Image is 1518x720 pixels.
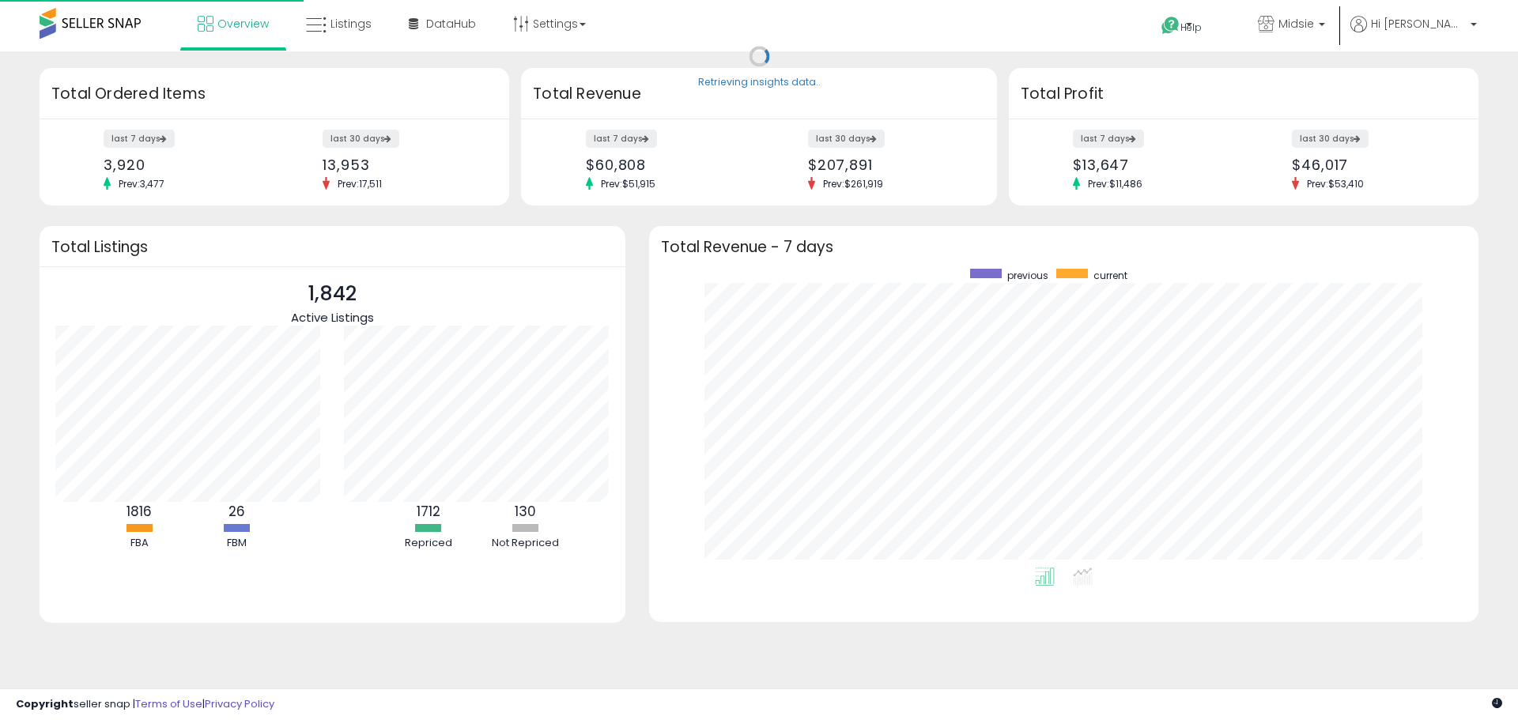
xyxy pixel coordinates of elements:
[228,502,245,521] b: 26
[1180,21,1202,34] span: Help
[1093,269,1127,282] span: current
[1080,177,1150,190] span: Prev: $11,486
[323,156,481,173] div: 13,953
[104,130,175,148] label: last 7 days
[586,130,657,148] label: last 7 days
[1292,130,1369,148] label: last 30 days
[330,177,390,190] span: Prev: 17,511
[1021,83,1467,105] h3: Total Profit
[217,16,269,32] span: Overview
[1073,156,1232,173] div: $13,647
[104,156,262,173] div: 3,920
[323,130,399,148] label: last 30 days
[135,696,202,711] a: Terms of Use
[426,16,476,32] span: DataHub
[661,241,1467,253] h3: Total Revenue - 7 days
[1350,16,1477,51] a: Hi [PERSON_NAME]
[533,83,985,105] h3: Total Revenue
[515,502,536,521] b: 130
[698,76,821,90] div: Retrieving insights data..
[1161,16,1180,36] i: Get Help
[478,536,573,551] div: Not Repriced
[189,536,284,551] div: FBM
[586,156,747,173] div: $60,808
[16,697,274,712] div: seller snap | |
[1299,177,1372,190] span: Prev: $53,410
[808,156,969,173] div: $207,891
[1149,4,1233,51] a: Help
[16,696,74,711] strong: Copyright
[808,130,885,148] label: last 30 days
[291,309,374,326] span: Active Listings
[1007,269,1048,282] span: previous
[330,16,372,32] span: Listings
[205,696,274,711] a: Privacy Policy
[111,177,172,190] span: Prev: 3,477
[381,536,476,551] div: Repriced
[1278,16,1314,32] span: Midsie
[92,536,187,551] div: FBA
[291,279,374,309] p: 1,842
[1292,156,1451,173] div: $46,017
[815,177,891,190] span: Prev: $261,919
[1371,16,1466,32] span: Hi [PERSON_NAME]
[593,177,663,190] span: Prev: $51,915
[51,83,497,105] h3: Total Ordered Items
[51,241,614,253] h3: Total Listings
[1073,130,1144,148] label: last 7 days
[126,502,152,521] b: 1816
[417,502,440,521] b: 1712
